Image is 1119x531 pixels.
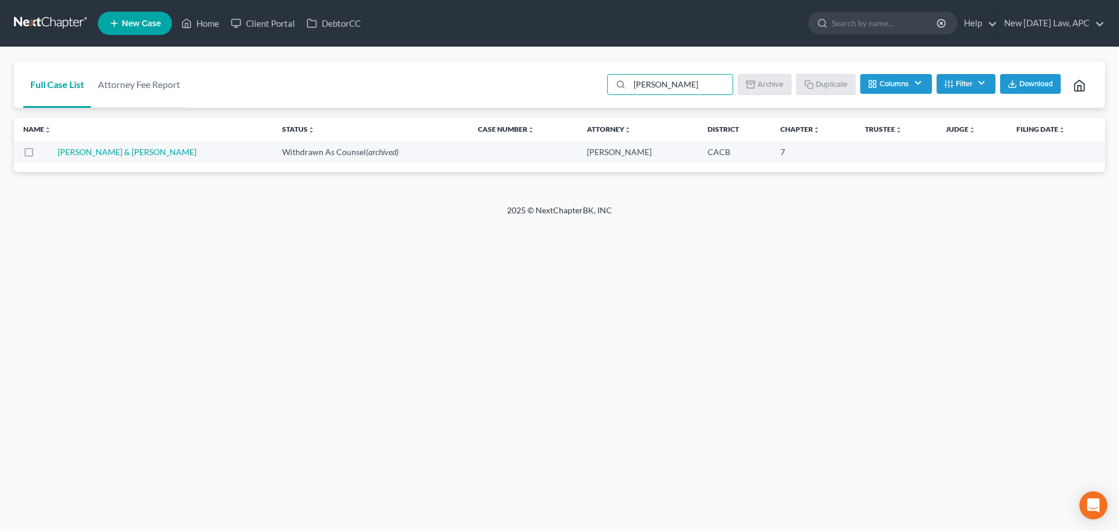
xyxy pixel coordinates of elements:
i: unfold_more [813,126,820,133]
a: Help [958,13,997,34]
a: Full Case List [23,61,91,108]
i: unfold_more [44,126,51,133]
input: Search by name... [832,12,938,34]
a: Nameunfold_more [23,125,51,133]
i: unfold_more [969,126,976,133]
span: (archived) [366,147,399,157]
a: Judgeunfold_more [946,125,976,133]
a: New [DATE] Law, APC [998,13,1104,34]
button: Filter [937,74,995,94]
i: unfold_more [624,126,631,133]
a: Statusunfold_more [282,125,315,133]
span: Download [1019,79,1053,89]
button: Download [1000,74,1061,94]
button: Columns [860,74,931,94]
a: Trusteeunfold_more [865,125,902,133]
td: Withdrawn As Counsel [273,141,469,163]
td: [PERSON_NAME] [578,141,698,163]
span: New Case [122,19,161,28]
input: Search by name... [629,75,733,94]
a: Filing Dateunfold_more [1016,125,1065,133]
a: DebtorCC [301,13,367,34]
a: Attorneyunfold_more [587,125,631,133]
a: Attorney Fee Report [91,61,187,108]
th: District [698,118,771,141]
i: unfold_more [1058,126,1065,133]
a: [PERSON_NAME] & [PERSON_NAME] [58,147,196,157]
a: Case Numberunfold_more [478,125,534,133]
i: unfold_more [527,126,534,133]
td: CACB [698,141,771,163]
a: Chapterunfold_more [780,125,820,133]
div: Open Intercom Messenger [1079,491,1107,519]
i: unfold_more [895,126,902,133]
div: 2025 © NextChapterBK, INC [227,205,892,226]
a: Home [175,13,225,34]
a: Client Portal [225,13,301,34]
td: 7 [771,141,856,163]
i: unfold_more [308,126,315,133]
